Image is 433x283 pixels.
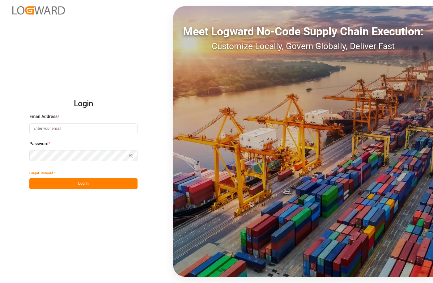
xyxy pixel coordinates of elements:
[29,167,55,178] button: Forgot Password?
[29,113,57,120] span: Email Address
[173,23,433,40] div: Meet Logward No-Code Supply Chain Execution:
[29,94,138,114] h2: Login
[173,40,433,53] div: Customize Locally, Govern Globally, Deliver Fast
[12,6,65,15] img: Logward_new_orange.png
[29,141,49,147] span: Password
[29,123,138,134] input: Enter your email
[29,178,138,189] button: Log In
